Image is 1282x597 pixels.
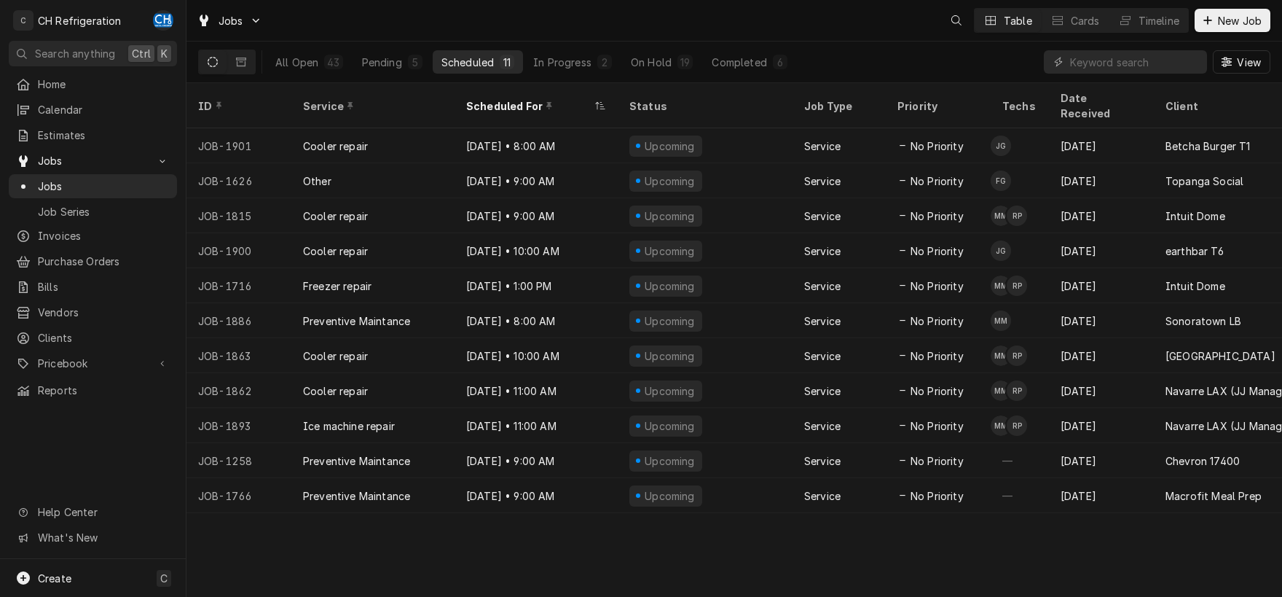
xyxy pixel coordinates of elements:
div: JOB-1626 [186,163,291,198]
a: Estimates [9,123,177,147]
div: Status [629,98,778,114]
div: Upcoming [643,243,697,259]
input: Keyword search [1070,50,1200,74]
button: Open search [945,9,968,32]
div: Upcoming [643,383,697,399]
div: Moises Melena's Avatar [991,346,1011,366]
div: Upcoming [643,453,697,469]
div: Other [303,173,331,189]
div: Moises Melena's Avatar [991,276,1011,296]
span: View [1234,55,1264,70]
button: View [1213,50,1270,74]
span: Jobs [38,153,148,168]
div: Ruben Perez's Avatar [1007,381,1027,401]
div: MM [991,311,1011,331]
div: Moises Melena's Avatar [991,311,1011,331]
div: Cooler repair [303,138,368,154]
div: Service [804,313,841,329]
div: RP [1007,206,1027,226]
div: 19 [680,55,690,70]
div: Ruben Perez's Avatar [1007,346,1027,366]
div: Service [303,98,440,114]
div: JOB-1863 [186,338,291,373]
span: Invoices [38,228,170,243]
div: JOB-1886 [186,303,291,338]
button: New Job [1195,9,1270,32]
div: Moises Melena's Avatar [991,415,1011,436]
div: Josh Galindo's Avatar [991,136,1011,156]
div: [DATE] • 9:00 AM [455,443,618,478]
div: Sonoratown LB [1165,313,1241,329]
div: JOB-1900 [186,233,291,268]
span: No Priority [911,418,964,434]
div: Table [1004,13,1032,28]
div: Service [804,278,841,294]
span: No Priority [911,278,964,294]
div: [DATE] [1049,338,1154,373]
div: [DATE] • 9:00 AM [455,163,618,198]
a: Vendors [9,300,177,324]
span: Job Series [38,204,170,219]
div: FG [991,171,1011,191]
div: All Open [275,55,318,70]
span: Jobs [219,13,243,28]
div: Chris Hiraga's Avatar [153,10,173,31]
span: No Priority [911,243,964,259]
div: Cooler repair [303,243,368,259]
div: [DATE] • 10:00 AM [455,233,618,268]
div: [DATE] [1049,443,1154,478]
div: Ruben Perez's Avatar [1007,276,1027,296]
div: ID [198,98,277,114]
div: MM [991,276,1011,296]
div: Ruben Perez's Avatar [1007,415,1027,436]
div: — [991,443,1049,478]
div: Job Type [804,98,874,114]
div: JOB-1716 [186,268,291,303]
div: RP [1007,381,1027,401]
div: Upcoming [643,313,697,329]
div: Ruben Perez's Avatar [1007,206,1027,226]
div: [DATE] [1049,303,1154,338]
span: Calendar [38,102,170,117]
div: Upcoming [643,488,697,504]
div: [DATE] • 8:00 AM [455,128,618,163]
div: [DATE] [1049,373,1154,408]
span: Pricebook [38,356,148,371]
a: Clients [9,326,177,350]
div: CH Refrigeration [38,13,122,28]
div: 2 [600,55,609,70]
a: Go to Help Center [9,500,177,524]
div: [DATE] [1049,198,1154,233]
a: Go to What's New [9,526,177,550]
div: Scheduled For [466,98,591,114]
span: What's New [38,530,168,545]
div: Ice machine repair [303,418,395,434]
div: JG [991,136,1011,156]
div: MM [991,415,1011,436]
span: Create [38,572,71,585]
div: Cooler repair [303,383,368,399]
div: Betcha Burger T1 [1165,138,1251,154]
span: Jobs [38,179,170,194]
span: Estimates [38,128,170,143]
div: Moises Melena's Avatar [991,381,1011,401]
div: [DATE] [1049,268,1154,303]
div: MM [991,206,1011,226]
a: Go to Jobs [9,149,177,173]
span: No Priority [911,313,964,329]
button: Search anythingCtrlK [9,41,177,66]
span: Search anything [35,46,115,61]
div: C [13,10,34,31]
div: Scheduled [441,55,494,70]
span: No Priority [911,348,964,364]
span: Reports [38,383,170,398]
div: Preventive Maintance [303,313,410,329]
div: 43 [327,55,339,70]
div: [DATE] • 8:00 AM [455,303,618,338]
span: Purchase Orders [38,254,170,269]
div: JOB-1893 [186,408,291,443]
span: No Priority [911,208,964,224]
div: JOB-1901 [186,128,291,163]
div: Cooler repair [303,208,368,224]
div: Chevron 17400 [1165,453,1240,469]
